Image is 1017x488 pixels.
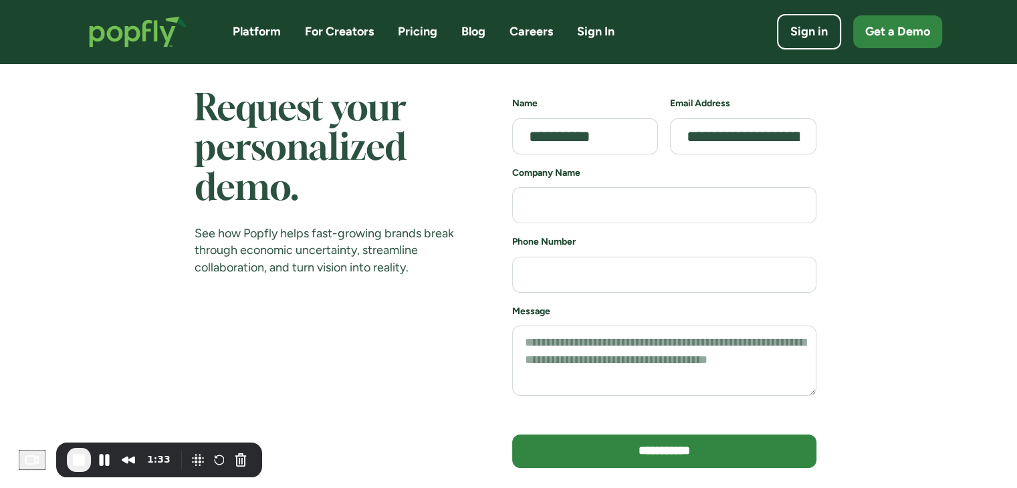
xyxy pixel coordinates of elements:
h6: Email Address [670,97,816,110]
a: Careers [510,23,553,40]
div: Sign in [790,23,828,40]
h1: Request your personalized demo. [195,90,458,209]
a: Get a Demo [853,15,942,48]
h6: Company Name [512,166,816,180]
a: Platform [233,23,281,40]
h6: Name [512,97,658,110]
h6: Message [512,305,816,318]
a: For Creators [305,23,374,40]
a: Sign In [577,23,614,40]
a: home [76,3,201,61]
div: Get a Demo [865,23,930,40]
a: Pricing [398,23,437,40]
a: Sign in [777,14,841,49]
h6: Phone Number [512,235,816,249]
form: demo schedule [512,97,816,480]
a: Blog [461,23,485,40]
div: See how Popfly helps fast-growing brands break through economic uncertainty, streamline collabora... [195,225,458,276]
